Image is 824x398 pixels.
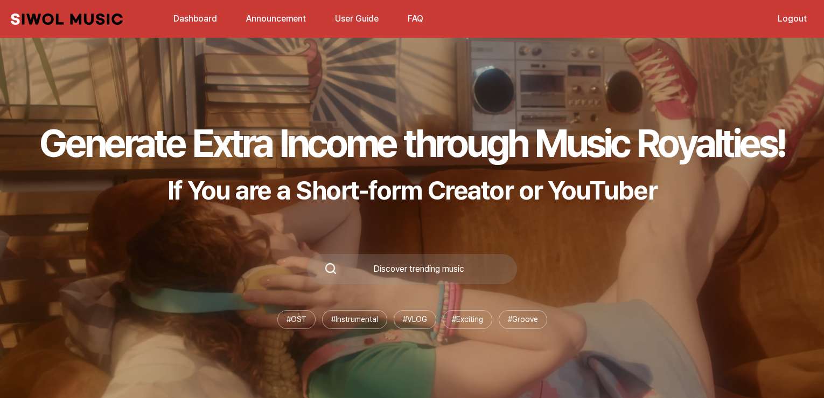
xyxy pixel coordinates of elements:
[394,310,436,329] li: # VLOG
[322,310,387,329] li: # Instrumental
[337,265,500,273] div: Discover trending music
[277,310,316,329] li: # OST
[39,120,785,166] h1: Generate Extra Income through Music Royalties!
[167,7,224,30] a: Dashboard
[329,7,385,30] a: User Guide
[771,7,813,30] a: Logout
[443,310,492,329] li: # Exciting
[499,310,547,329] li: # Groove
[240,7,312,30] a: Announcement
[401,6,430,32] button: FAQ
[39,175,785,206] p: If You are a Short-form Creator or YouTuber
